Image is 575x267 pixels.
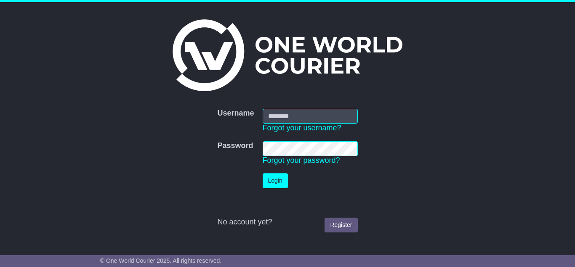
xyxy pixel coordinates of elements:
[263,173,288,188] button: Login
[217,218,357,227] div: No account yet?
[325,218,357,232] a: Register
[263,156,340,165] a: Forgot your password?
[100,257,222,264] span: © One World Courier 2025. All rights reserved.
[217,109,254,118] label: Username
[217,141,253,151] label: Password
[173,19,402,91] img: One World
[263,124,341,132] a: Forgot your username?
